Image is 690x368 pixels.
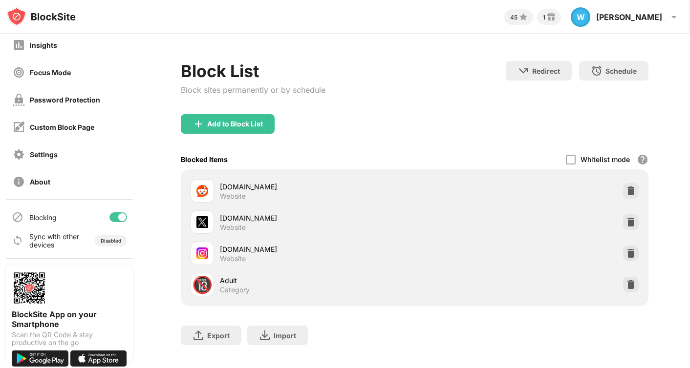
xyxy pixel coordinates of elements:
img: focus-off.svg [13,66,25,79]
img: password-protection-off.svg [13,94,25,106]
div: Add to Block List [207,120,263,128]
div: [DOMAIN_NAME] [220,213,415,223]
div: [DOMAIN_NAME] [220,244,415,254]
div: W [571,7,590,27]
div: Redirect [532,67,560,75]
img: favicons [196,247,208,259]
div: Export [207,331,230,340]
img: logo-blocksite.svg [7,7,76,26]
div: Focus Mode [30,68,71,77]
img: about-off.svg [13,176,25,188]
div: Website [220,223,246,232]
img: customize-block-page-off.svg [13,121,25,133]
div: Custom Block Page [30,123,94,131]
div: Settings [30,150,58,159]
div: 🔞 [192,275,213,295]
img: blocking-icon.svg [12,211,23,223]
div: About [30,178,50,186]
div: Password Protection [30,96,100,104]
img: favicons [196,185,208,197]
img: download-on-the-app-store.svg [70,350,127,367]
div: Scan the QR Code & stay productive on the go [12,331,127,347]
img: settings-off.svg [13,148,25,161]
img: sync-icon.svg [12,235,23,246]
div: Whitelist mode [581,155,630,164]
img: reward-small.svg [545,11,557,23]
img: options-page-qr-code.png [12,270,47,306]
div: Schedule [605,67,637,75]
img: favicons [196,216,208,228]
img: get-it-on-google-play.svg [12,350,68,367]
div: Blocked Items [181,155,228,164]
div: [PERSON_NAME] [596,12,662,22]
img: insights-off.svg [13,39,25,51]
div: Sync with other devices [29,232,80,249]
div: Block List [181,61,325,81]
img: points-small.svg [517,11,529,23]
div: Website [220,192,246,201]
div: 45 [510,14,517,21]
div: Blocking [29,213,57,222]
div: BlockSite App on your Smartphone [12,309,127,329]
div: [DOMAIN_NAME] [220,182,415,192]
div: Website [220,254,246,263]
div: Adult [220,275,415,286]
div: Block sites permanently or by schedule [181,85,325,95]
div: Disabled [101,238,121,244]
div: Insights [30,41,57,49]
div: 1 [543,14,545,21]
div: Category [220,286,250,294]
div: Import [274,331,296,340]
